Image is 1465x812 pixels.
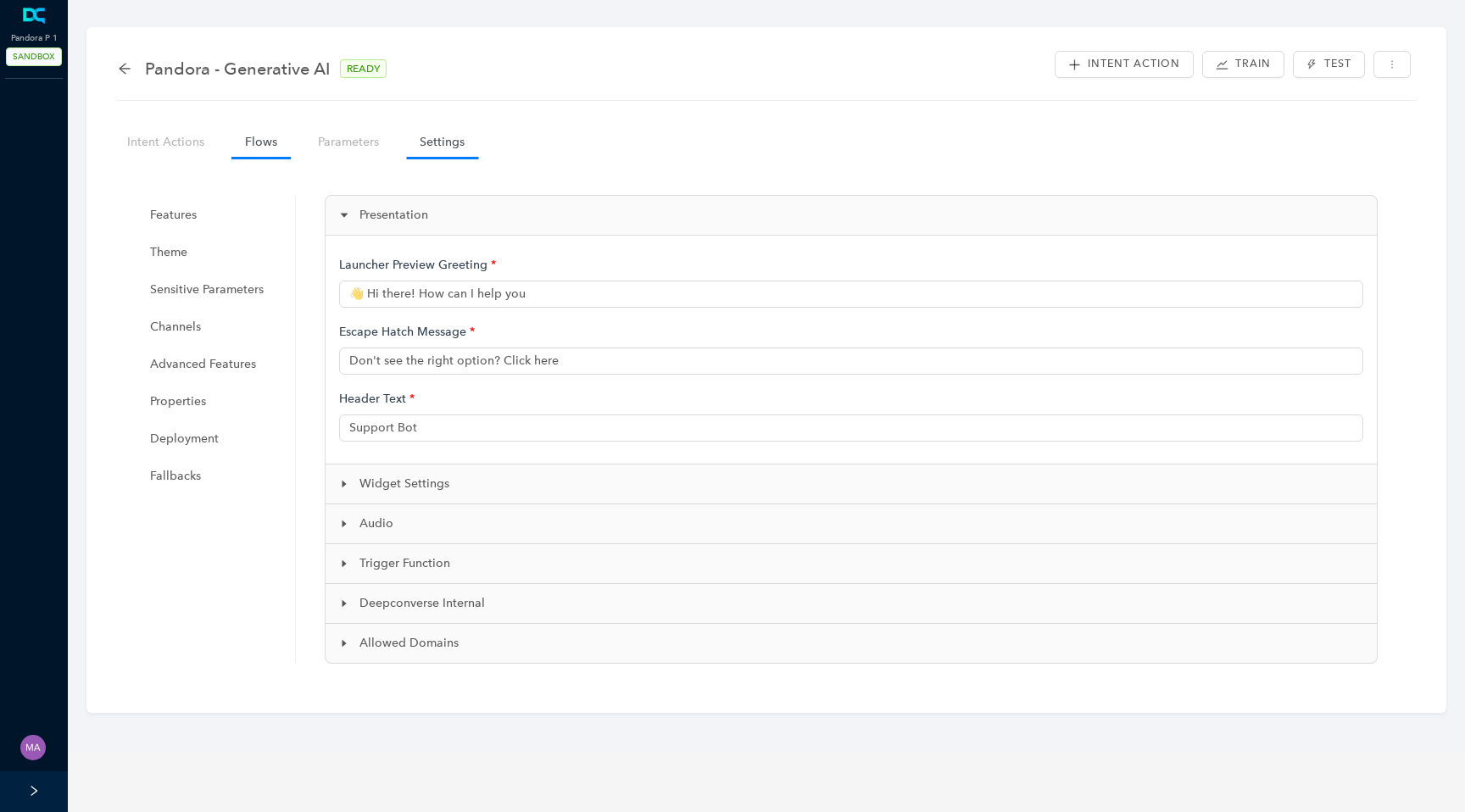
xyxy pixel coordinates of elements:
[1293,51,1364,78] button: thunderboltTest
[339,519,349,529] span: caret-right
[145,55,330,82] span: Pandora - Generative AI
[150,273,278,307] span: Sensitive Parameters
[6,47,62,66] span: SANDBOX
[118,62,131,75] span: arrow-left
[1088,56,1180,72] span: Intent Action
[150,348,278,381] span: Advanced Features
[150,459,278,493] span: Fallbacks
[114,126,218,158] a: Intent Actions
[339,249,496,281] h5: Launcher Preview Greeting
[359,514,1363,533] span: Audio
[1387,59,1397,70] span: more
[359,594,1363,613] span: Deepconverse Internal
[339,316,475,348] h5: Escape Hatch Message
[150,198,278,232] span: Features
[339,559,349,569] span: caret-right
[1324,56,1351,72] span: Test
[340,59,387,78] span: READY
[304,126,393,158] a: Parameters
[1068,58,1081,71] span: plus
[1216,58,1228,71] span: stock
[1235,56,1271,72] span: Train
[150,236,278,270] span: Theme
[339,598,349,609] span: caret-right
[1055,51,1194,78] button: plusIntent Action
[1373,51,1411,78] button: more
[20,735,46,760] img: 261dd2395eed1481b052019273ba48bf
[359,206,1363,225] span: Presentation
[359,634,1363,653] span: Allowed Domains
[339,479,349,489] span: caret-right
[150,422,278,456] span: Deployment
[118,62,131,76] div: back
[406,126,478,158] a: Settings
[150,310,278,344] span: Channels
[359,554,1363,573] span: Trigger Function
[231,126,291,158] a: Flows
[1306,59,1317,70] span: thunderbolt
[339,210,349,220] span: caret-right
[1202,51,1284,78] button: stock Train
[359,475,1363,493] span: Widget Settings
[339,638,349,648] span: caret-right
[150,385,278,419] span: Properties
[339,383,415,414] h5: Header Text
